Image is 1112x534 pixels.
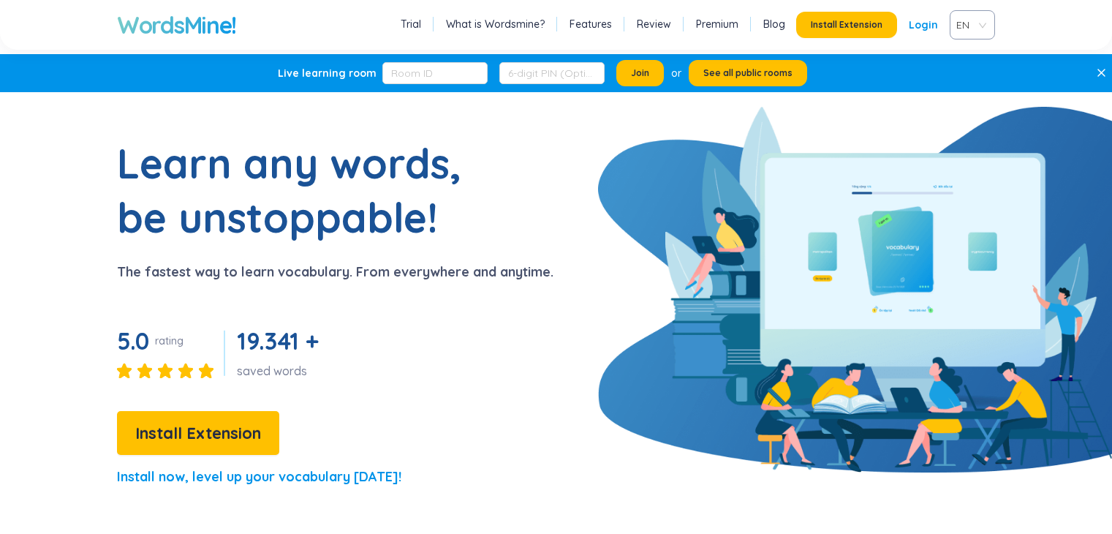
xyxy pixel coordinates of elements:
span: Install Extension [811,19,882,31]
span: Install Extension [135,421,261,446]
a: Review [637,17,671,31]
button: Install Extension [117,411,279,455]
span: 19.341 + [237,326,318,356]
a: Install Extension [117,427,279,442]
div: Live learning room [278,66,377,80]
input: Room ID [382,62,488,84]
a: What is Wordsmine? [446,17,545,31]
span: 5.0 [117,326,149,356]
a: Blog [763,17,785,31]
a: Features [570,17,612,31]
h1: Learn any words, be unstoppable! [117,136,483,244]
button: Install Extension [796,12,897,38]
span: See all public rooms [703,67,793,79]
a: Premium [696,17,738,31]
span: VIE [956,14,983,36]
div: or [671,65,681,81]
p: The fastest way to learn vocabulary. From everywhere and anytime. [117,262,553,282]
div: saved words [237,363,324,379]
span: Join [631,67,649,79]
div: rating [155,334,184,348]
button: See all public rooms [689,60,807,86]
button: Join [616,60,664,86]
input: 6-digit PIN (Optional) [499,62,605,84]
a: WordsMine! [117,10,236,40]
a: Trial [401,17,421,31]
p: Install now, level up your vocabulary [DATE]! [117,467,401,487]
a: Login [909,12,938,38]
